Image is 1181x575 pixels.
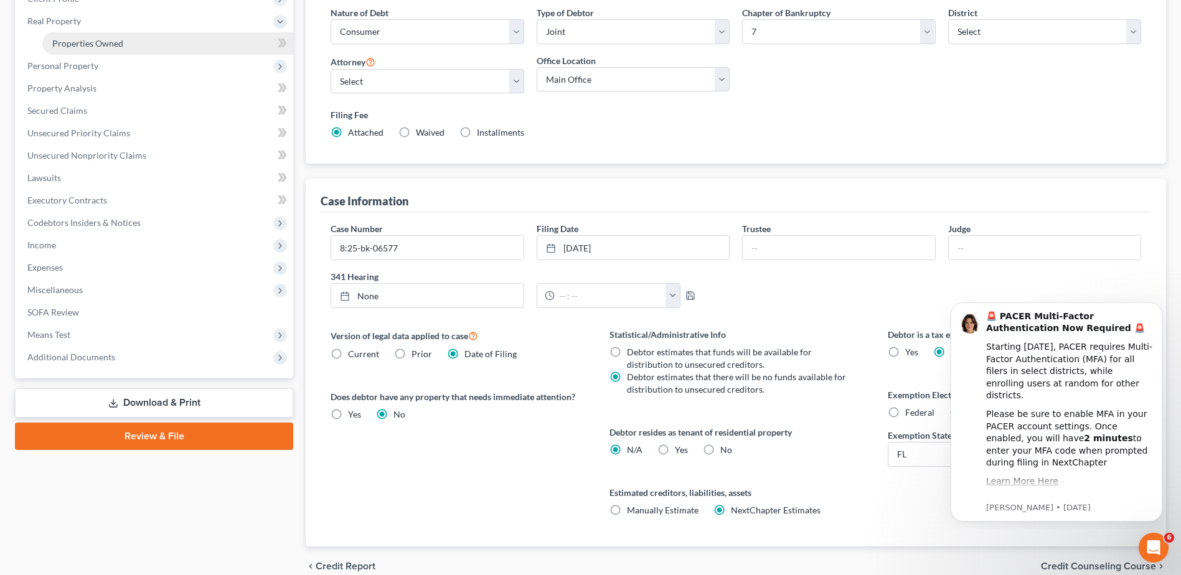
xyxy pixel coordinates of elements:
[393,409,405,419] span: No
[331,328,584,343] label: Version of legal data applied to case
[888,429,952,442] label: Exemption State
[27,352,115,362] span: Additional Documents
[348,409,361,419] span: Yes
[15,388,293,418] a: Download & Print
[324,270,736,283] label: 341 Hearing
[27,217,141,228] span: Codebtors Insiders & Notices
[477,127,524,138] span: Installments
[1041,561,1156,571] span: Credit Counseling Course
[15,423,293,450] a: Review & File
[742,222,771,235] label: Trustee
[331,108,1141,121] label: Filing Fee
[1164,533,1174,543] span: 6
[1139,533,1169,563] iframe: Intercom live chat
[17,301,293,324] a: SOFA Review
[555,284,666,307] input: -- : --
[1156,561,1166,571] i: chevron_right
[537,222,578,235] label: Filing Date
[331,390,584,403] label: Does debtor have any property that needs immediate attention?
[27,172,61,183] span: Lawsuits
[27,60,98,71] span: Personal Property
[27,105,87,116] span: Secured Claims
[888,328,1141,341] label: Debtor is a tax exempt organization
[52,38,123,49] span: Properties Owned
[888,388,1141,401] label: Exemption Election
[27,128,130,138] span: Unsecured Priority Claims
[27,195,107,205] span: Executory Contracts
[331,6,388,19] label: Nature of Debt
[331,54,375,69] label: Attorney
[948,222,971,235] label: Judge
[537,236,729,259] a: [DATE]
[316,561,375,571] span: Credit Report
[27,83,96,93] span: Property Analysis
[464,348,517,359] span: Date of Filing
[627,347,812,370] span: Debtor estimates that funds will be available for distribution to unsecured creditors.
[27,16,81,26] span: Real Property
[627,505,699,515] span: Manually Estimate
[537,6,594,19] label: Type of Debtor
[348,127,383,138] span: Attached
[306,561,375,571] button: chevron_left Credit Report
[609,426,863,439] label: Debtor resides as tenant of residential property
[609,486,863,499] label: Estimated creditors, liabilities, assets
[42,32,293,55] a: Properties Owned
[27,307,79,317] span: SOFA Review
[932,291,1181,529] iframe: Intercom notifications message
[27,240,56,250] span: Income
[609,328,863,341] label: Statistical/Administrative Info
[54,211,221,222] p: Message from Emma, sent 5w ago
[949,236,1141,259] input: --
[17,167,293,189] a: Lawsuits
[1041,561,1166,571] button: Credit Counseling Course chevron_right
[743,236,934,259] input: --
[306,561,316,571] i: chevron_left
[54,203,220,250] i: We use the Salesforce Authenticator app for MFA at NextChapter and other users are reporting the ...
[17,189,293,212] a: Executory Contracts
[627,372,846,395] span: Debtor estimates that there will be no funds available for distribution to unsecured creditors.
[416,127,445,138] span: Waived
[948,6,977,19] label: District
[17,77,293,100] a: Property Analysis
[675,444,688,455] span: Yes
[537,54,596,67] label: Office Location
[627,444,642,455] span: N/A
[27,284,83,295] span: Miscellaneous
[731,505,821,515] span: NextChapter Estimates
[27,329,70,340] span: Means Test
[27,262,63,273] span: Expenses
[742,6,830,19] label: Chapter of Bankruptcy
[331,236,523,259] input: Enter case number...
[331,222,383,235] label: Case Number
[17,100,293,122] a: Secured Claims
[905,407,934,418] span: Federal
[17,122,293,144] a: Unsecured Priority Claims
[720,444,732,455] span: No
[17,144,293,167] a: Unsecured Nonpriority Claims
[412,348,432,359] span: Prior
[348,348,379,359] span: Current
[331,284,523,307] a: None
[27,150,146,161] span: Unsecured Nonpriority Claims
[321,194,408,208] div: Case Information
[905,347,918,357] span: Yes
